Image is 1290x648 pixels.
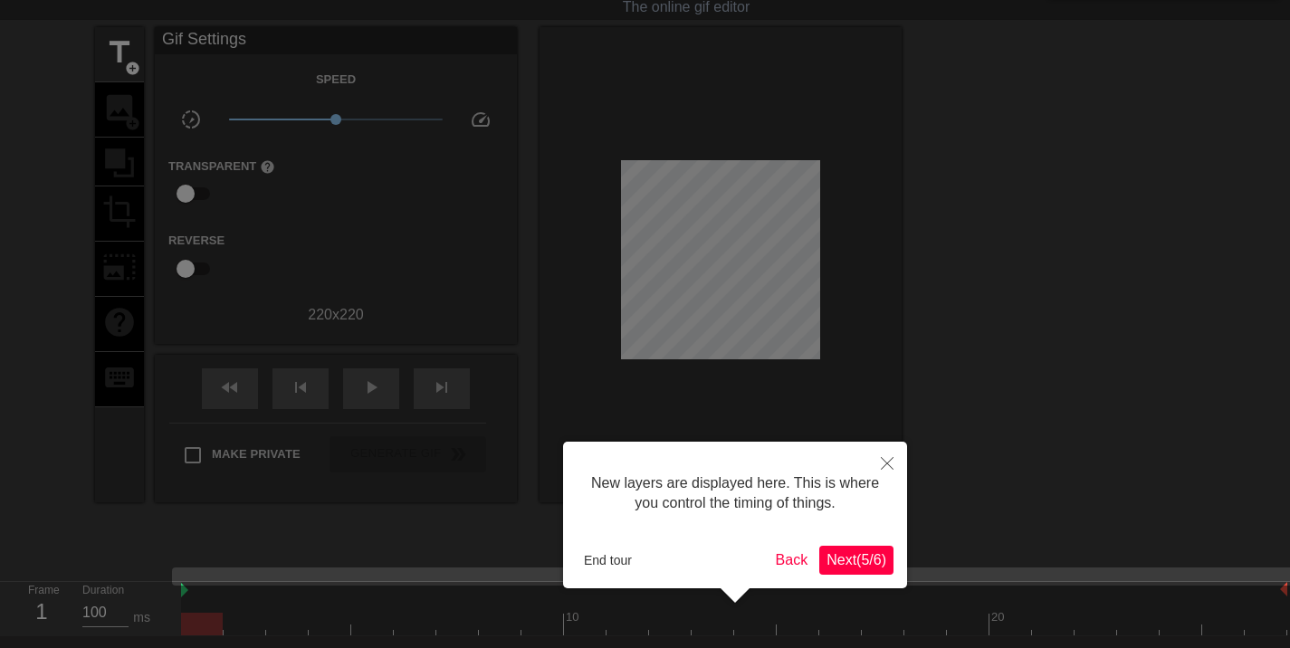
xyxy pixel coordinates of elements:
button: Close [867,442,907,483]
div: New layers are displayed here. This is where you control the timing of things. [577,455,893,532]
button: End tour [577,547,639,574]
span: Next ( 5 / 6 ) [827,552,886,567]
button: Next [819,546,893,575]
button: Back [769,546,816,575]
